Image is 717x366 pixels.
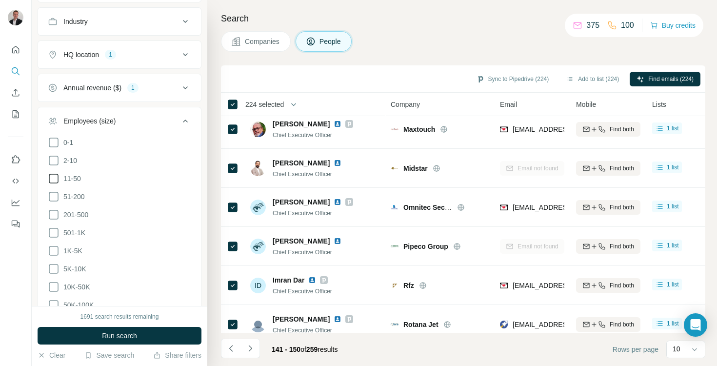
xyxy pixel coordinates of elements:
[667,163,679,172] span: 1 list
[576,161,640,176] button: Find both
[8,62,23,80] button: Search
[470,72,556,86] button: Sync to Pipedrive (224)
[60,174,81,183] span: 11-50
[334,237,341,245] img: LinkedIn logo
[391,204,398,209] img: Logo of Omnitec Security Systems
[63,116,116,126] div: Employees (size)
[240,339,260,358] button: Navigate to next page
[500,124,508,134] img: provider findymail logo
[576,100,596,109] span: Mobile
[273,236,330,246] span: [PERSON_NAME]
[8,151,23,168] button: Use Surfe on LinkedIn
[250,200,266,215] img: Avatar
[127,83,139,92] div: 1
[63,17,88,26] div: Industry
[250,278,266,293] div: ID
[621,20,634,31] p: 100
[610,281,634,290] span: Find both
[403,281,414,290] span: Rfz
[84,350,134,360] button: Save search
[391,321,398,328] img: Logo of Rotana Jet
[576,239,640,254] button: Find both
[250,317,266,332] img: Avatar
[576,278,640,293] button: Find both
[684,313,707,337] div: Open Intercom Messenger
[8,215,23,233] button: Feedback
[334,315,341,323] img: LinkedIn logo
[306,346,318,353] span: 259
[245,37,280,46] span: Companies
[8,10,23,25] img: Avatar
[391,282,398,289] img: Logo of Rfz
[391,245,398,247] img: Logo of Pipeco Group
[576,200,640,215] button: Find both
[60,192,85,202] span: 51-200
[38,76,201,100] button: Annual revenue ($)1
[513,321,628,328] span: [EMAIL_ADDRESS][DOMAIN_NAME]
[60,246,82,256] span: 1K-5K
[273,171,332,178] span: Chief Executive Officer
[610,203,634,212] span: Find both
[250,122,266,137] img: Avatar
[667,241,679,250] span: 1 list
[513,282,628,289] span: [EMAIL_ADDRESS][DOMAIN_NAME]
[102,331,137,341] span: Run search
[273,275,304,285] span: Imran Dar
[60,282,90,292] span: 10K-50K
[245,100,284,109] span: 224 selected
[319,37,342,46] span: People
[273,119,330,129] span: [PERSON_NAME]
[610,125,634,134] span: Find both
[334,120,341,128] img: LinkedIn logo
[391,100,420,109] span: Company
[308,276,316,284] img: LinkedIn logo
[250,239,266,254] img: Avatar
[630,72,700,86] button: Find emails (224)
[500,203,508,212] img: provider findymail logo
[38,43,201,66] button: HQ location1
[273,249,332,256] span: Chief Executive Officer
[513,125,628,133] span: [EMAIL_ADDRESS][DOMAIN_NAME]
[8,194,23,211] button: Dashboard
[273,327,332,334] span: Chief Executive Officer
[38,10,201,33] button: Industry
[391,164,398,172] img: Logo of Midstar
[60,300,94,310] span: 50K-100K
[673,344,680,354] p: 10
[60,210,88,220] span: 201-500
[513,203,628,211] span: [EMAIL_ADDRESS][DOMAIN_NAME]
[60,264,86,274] span: 5K-10K
[38,109,201,137] button: Employees (size)
[272,346,338,353] span: results
[38,327,201,345] button: Run search
[610,164,634,173] span: Find both
[403,203,490,211] span: Omnitec Security Systems
[334,159,341,167] img: LinkedIn logo
[650,19,696,32] button: Buy credits
[273,210,332,217] span: Chief Executive Officer
[60,156,77,165] span: 2-10
[8,172,23,190] button: Use Surfe API
[403,320,438,329] span: Rotana Jet
[38,350,65,360] button: Clear
[334,198,341,206] img: LinkedIn logo
[8,41,23,59] button: Quick start
[610,320,634,329] span: Find both
[273,314,330,324] span: [PERSON_NAME]
[500,100,517,109] span: Email
[652,100,666,109] span: Lists
[586,20,599,31] p: 375
[221,339,240,358] button: Navigate to previous page
[63,83,121,93] div: Annual revenue ($)
[576,122,640,137] button: Find both
[403,242,448,251] span: Pipeco Group
[610,242,634,251] span: Find both
[667,202,679,211] span: 1 list
[221,12,705,25] h4: Search
[153,350,201,360] button: Share filters
[500,320,508,329] img: provider rocketreach logo
[60,138,73,147] span: 0-1
[403,163,428,173] span: Midstar
[403,124,435,134] span: Maxtouch
[613,345,658,354] span: Rows per page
